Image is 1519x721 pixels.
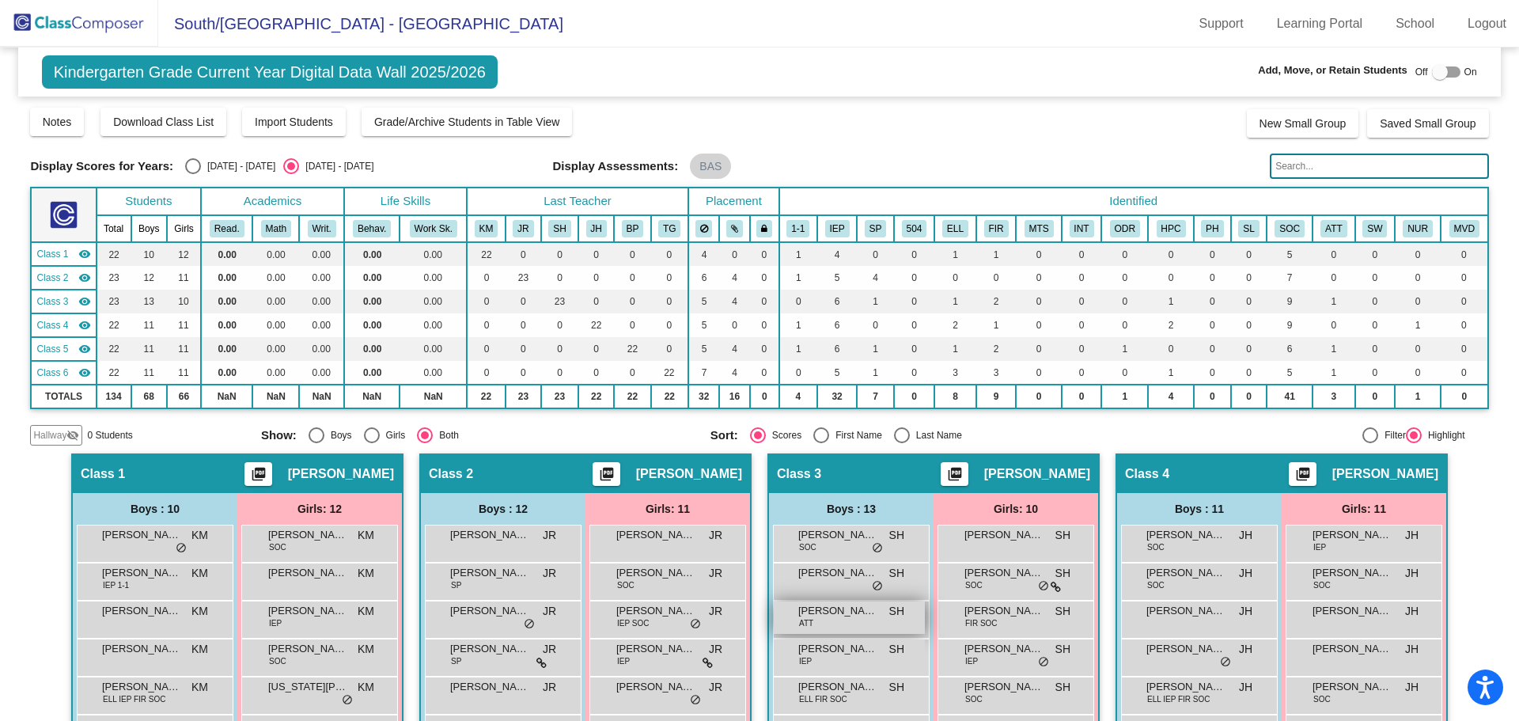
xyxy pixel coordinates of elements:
[1362,220,1387,237] button: SW
[299,337,343,361] td: 0.00
[817,266,857,290] td: 5
[622,220,644,237] button: BP
[1267,337,1313,361] td: 6
[1260,117,1347,130] span: New Small Group
[299,361,343,385] td: 0.00
[506,290,541,313] td: 0
[167,290,201,313] td: 10
[894,337,934,361] td: 0
[942,220,968,237] button: ELL
[97,215,131,242] th: Total
[131,290,167,313] td: 13
[344,337,400,361] td: 0.00
[817,290,857,313] td: 6
[651,290,688,313] td: 0
[78,248,91,260] mat-icon: visibility
[42,55,498,89] span: Kindergarten Grade Current Year Digital Data Wall 2025/2026
[467,188,688,215] th: Last Teacher
[131,215,167,242] th: Boys
[976,215,1016,242] th: Family Interpreter Required
[976,290,1016,313] td: 2
[1293,466,1312,488] mat-icon: picture_as_pdf
[30,108,85,136] button: Notes
[1355,313,1395,337] td: 0
[1441,215,1487,242] th: Student is enrolled in MVED program
[857,337,894,361] td: 1
[1016,313,1061,337] td: 0
[1395,290,1441,313] td: 0
[651,215,688,242] th: Tressa Gruenzner
[1267,242,1313,266] td: 5
[344,188,467,215] th: Life Skills
[78,295,91,308] mat-icon: visibility
[690,154,731,179] mat-chip: BAS
[362,108,573,136] button: Grade/Archive Students in Table View
[167,242,201,266] td: 12
[131,337,167,361] td: 11
[541,215,578,242] th: Sarah Hartfiel
[651,361,688,385] td: 22
[167,215,201,242] th: Girls
[1270,154,1488,179] input: Search...
[578,215,614,242] th: Joyce Harvey
[1355,266,1395,290] td: 0
[97,266,131,290] td: 23
[36,247,68,261] span: Class 1
[131,242,167,266] td: 10
[100,108,226,136] button: Download Class List
[1355,290,1395,313] td: 0
[1101,337,1148,361] td: 1
[1395,215,1441,242] th: Frequent Health Office Contact
[1275,220,1305,237] button: SOC
[1231,313,1267,337] td: 0
[1231,215,1267,242] th: School-linked Therapist Scheduled
[614,361,651,385] td: 0
[36,294,68,309] span: Class 3
[1289,462,1316,486] button: Print Students Details
[817,313,857,337] td: 6
[614,313,651,337] td: 0
[541,361,578,385] td: 0
[1264,11,1376,36] a: Learning Portal
[817,215,857,242] th: Individualized Education Plan
[1148,215,1193,242] th: Heavy Parent Communication
[1070,220,1094,237] button: INT
[1016,242,1061,266] td: 0
[1231,266,1267,290] td: 0
[78,319,91,332] mat-icon: visibility
[201,242,252,266] td: 0.00
[578,266,614,290] td: 0
[36,271,68,285] span: Class 2
[400,266,467,290] td: 0.00
[97,242,131,266] td: 22
[1313,337,1354,361] td: 1
[614,290,651,313] td: 0
[934,242,976,266] td: 1
[467,313,506,337] td: 0
[1403,220,1433,237] button: NUR
[548,220,570,237] button: SH
[252,266,299,290] td: 0.00
[506,313,541,337] td: 0
[651,337,688,361] td: 0
[779,188,1488,215] th: Identified
[750,215,779,242] th: Keep with teacher
[78,343,91,355] mat-icon: visibility
[779,242,817,266] td: 1
[750,290,779,313] td: 0
[1441,337,1487,361] td: 0
[1062,215,1101,242] th: Academic Intervention Service Provider(s)
[344,313,400,337] td: 0.00
[902,220,927,237] button: 504
[719,313,749,337] td: 0
[719,215,749,242] th: Keep with students
[31,290,96,313] td: Sarah Hartfiel - No Class Name
[541,313,578,337] td: 0
[36,342,68,356] span: Class 5
[1062,266,1101,290] td: 0
[786,220,809,237] button: 1-1
[976,242,1016,266] td: 1
[1355,337,1395,361] td: 0
[894,290,934,313] td: 0
[167,337,201,361] td: 11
